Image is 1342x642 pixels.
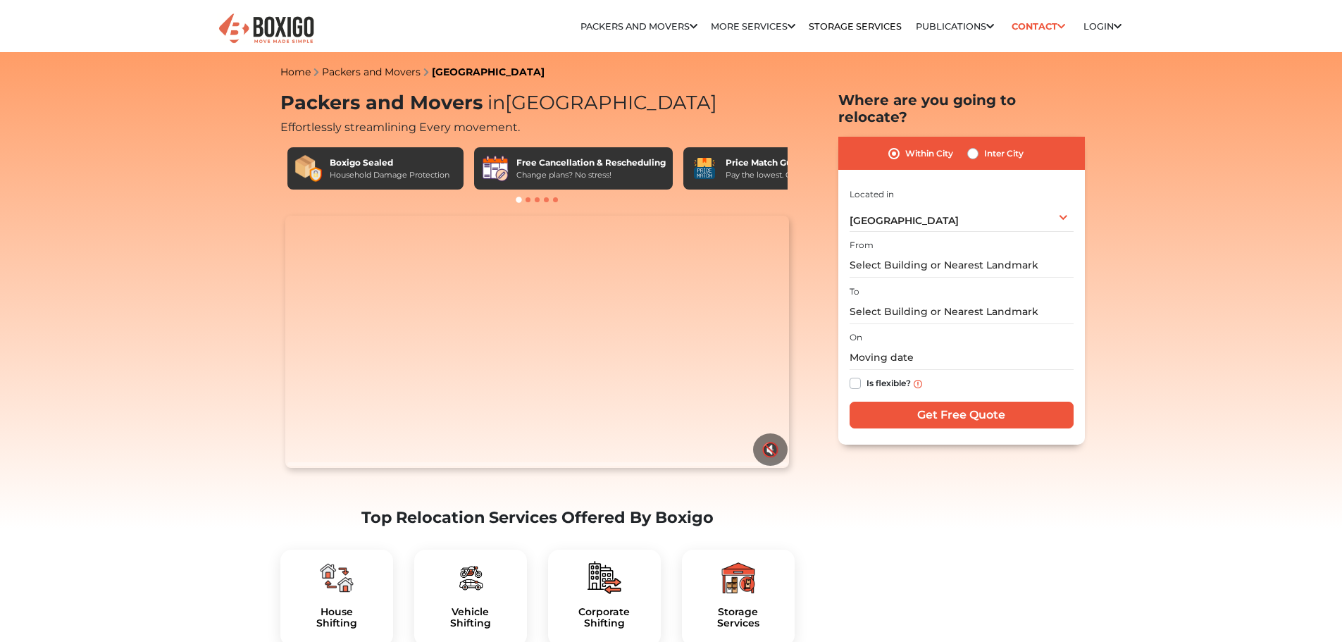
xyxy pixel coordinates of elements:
h5: House Shifting [292,606,382,630]
label: Is flexible? [866,375,911,390]
h5: Storage Services [693,606,783,630]
a: HouseShifting [292,606,382,630]
a: StorageServices [693,606,783,630]
img: boxigo_packers_and_movers_plan [588,561,621,595]
a: Packers and Movers [580,21,697,32]
label: Located in [850,188,894,201]
div: Free Cancellation & Rescheduling [516,156,666,169]
input: Select Building or Nearest Landmark [850,253,1074,278]
a: Contact [1007,16,1070,37]
div: Boxigo Sealed [330,156,449,169]
a: Publications [916,21,994,32]
a: CorporateShifting [559,606,650,630]
label: From [850,239,874,252]
label: To [850,285,859,298]
span: [GEOGRAPHIC_DATA] [483,91,717,114]
h1: Packers and Movers [280,92,795,115]
img: boxigo_packers_and_movers_plan [320,561,354,595]
input: Select Building or Nearest Landmark [850,300,1074,324]
a: Packers and Movers [322,66,421,78]
img: Boxigo Sealed [294,154,323,183]
label: Inter City [984,145,1024,162]
img: info [914,380,922,388]
span: Effortlessly streamlining Every movement. [280,121,520,134]
a: Home [280,66,311,78]
h5: Vehicle Shifting [425,606,516,630]
h2: Where are you going to relocate? [838,92,1085,125]
div: Price Match Guarantee [726,156,833,169]
a: [GEOGRAPHIC_DATA] [432,66,545,78]
img: Price Match Guarantee [690,154,719,183]
div: Change plans? No stress! [516,169,666,181]
span: in [487,91,505,114]
a: Login [1083,21,1122,32]
span: [GEOGRAPHIC_DATA] [850,214,959,227]
label: Within City [905,145,953,162]
div: Pay the lowest. Guaranteed! [726,169,833,181]
a: More services [711,21,795,32]
h2: Top Relocation Services Offered By Boxigo [280,508,795,527]
img: Boxigo [217,12,316,47]
a: VehicleShifting [425,606,516,630]
input: Moving date [850,345,1074,370]
video: Your browser does not support the video tag. [285,216,789,468]
h5: Corporate Shifting [559,606,650,630]
label: On [850,331,862,344]
a: Storage Services [809,21,902,32]
button: 🔇 [753,433,788,466]
input: Get Free Quote [850,402,1074,428]
img: boxigo_packers_and_movers_plan [721,561,755,595]
img: Free Cancellation & Rescheduling [481,154,509,183]
div: Household Damage Protection [330,169,449,181]
img: boxigo_packers_and_movers_plan [454,561,487,595]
